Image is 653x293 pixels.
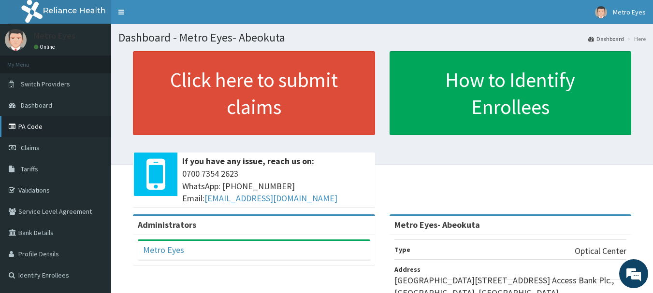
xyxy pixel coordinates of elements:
[394,219,480,230] strong: Metro Eyes- Abeokuta
[138,219,196,230] b: Administrators
[118,31,646,44] h1: Dashboard - Metro Eyes- Abeokuta
[21,165,38,173] span: Tariffs
[21,80,70,88] span: Switch Providers
[588,35,624,43] a: Dashboard
[21,143,40,152] span: Claims
[625,35,646,43] li: Here
[5,29,27,51] img: User Image
[595,6,607,18] img: User Image
[143,244,184,255] a: Metro Eyes
[182,155,314,167] b: If you have any issue, reach us on:
[394,245,410,254] b: Type
[575,245,626,257] p: Optical Center
[394,265,421,274] b: Address
[34,43,57,50] a: Online
[390,51,632,135] a: How to Identify Enrollees
[204,193,337,204] a: [EMAIL_ADDRESS][DOMAIN_NAME]
[34,31,75,40] p: Metro Eyes
[182,167,370,205] span: 0700 7354 2623 WhatsApp: [PHONE_NUMBER] Email:
[613,8,646,16] span: Metro Eyes
[133,51,375,135] a: Click here to submit claims
[21,101,52,110] span: Dashboard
